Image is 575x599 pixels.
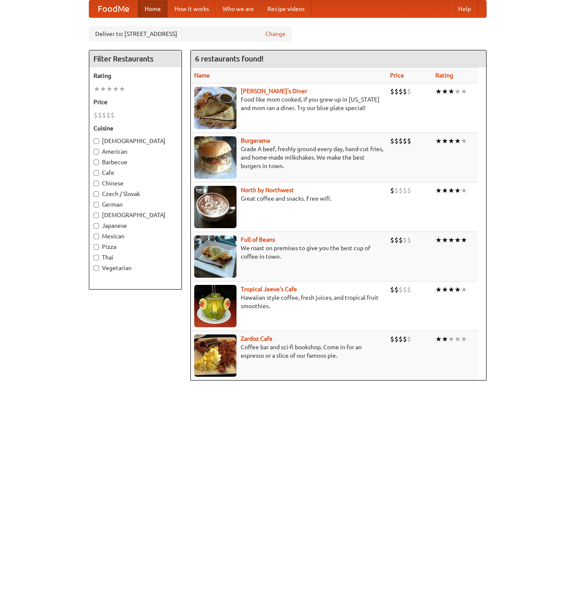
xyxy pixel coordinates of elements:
[390,334,394,344] li: $
[448,235,454,245] li: ★
[390,285,394,294] li: $
[461,87,467,96] li: ★
[194,334,237,377] img: zardoz.jpg
[194,145,383,170] p: Grade A beef, freshly ground every day, hand-cut fries, and home-made milkshakes. We make the bes...
[94,137,177,145] label: [DEMOGRAPHIC_DATA]
[448,87,454,96] li: ★
[241,137,270,144] b: Burgerama
[390,186,394,195] li: $
[94,200,177,209] label: German
[94,243,177,251] label: Pizza
[435,87,442,96] li: ★
[403,334,407,344] li: $
[403,285,407,294] li: $
[448,285,454,294] li: ★
[407,334,411,344] li: $
[454,235,461,245] li: ★
[407,285,411,294] li: $
[94,160,99,165] input: Barbecue
[94,213,99,218] input: [DEMOGRAPHIC_DATA]
[394,186,399,195] li: $
[94,221,177,230] label: Japanese
[194,285,237,327] img: jeeves.jpg
[138,0,168,17] a: Home
[394,235,399,245] li: $
[399,87,403,96] li: $
[241,187,294,193] a: North by Northwest
[399,186,403,195] li: $
[390,87,394,96] li: $
[435,235,442,245] li: ★
[442,285,448,294] li: ★
[461,285,467,294] li: ★
[407,136,411,146] li: $
[454,186,461,195] li: ★
[265,30,286,38] a: Change
[461,334,467,344] li: ★
[454,87,461,96] li: ★
[94,234,99,239] input: Mexican
[94,211,177,219] label: [DEMOGRAPHIC_DATA]
[194,244,383,261] p: We roast on premises to give you the best cup of coffee in town.
[94,190,177,198] label: Czech / Slovak
[442,186,448,195] li: ★
[403,87,407,96] li: $
[194,95,383,112] p: Food like mom cooked, if you grew up in [US_STATE] and mom ran a diner. Try our blue plate special!
[94,191,99,197] input: Czech / Slovak
[94,202,99,207] input: German
[394,136,399,146] li: $
[261,0,311,17] a: Recipe videos
[94,244,99,250] input: Pizza
[454,136,461,146] li: ★
[435,186,442,195] li: ★
[442,136,448,146] li: ★
[241,236,275,243] a: Full of Beans
[399,235,403,245] li: $
[390,72,404,79] a: Price
[399,136,403,146] li: $
[194,194,383,203] p: Great coffee and snacks. Free wifi.
[94,98,177,106] h5: Price
[241,88,307,94] a: [PERSON_NAME]'s Diner
[100,84,106,94] li: ★
[454,285,461,294] li: ★
[435,285,442,294] li: ★
[94,179,177,188] label: Chinese
[241,286,297,293] a: Tropical Jeeve's Cafe
[390,136,394,146] li: $
[94,110,98,120] li: $
[435,72,453,79] a: Rating
[195,55,264,63] ng-pluralize: 6 restaurants found!
[194,72,210,79] a: Name
[194,235,237,278] img: beans.jpg
[394,285,399,294] li: $
[442,334,448,344] li: ★
[390,235,394,245] li: $
[399,334,403,344] li: $
[407,186,411,195] li: $
[94,253,177,262] label: Thai
[435,334,442,344] li: ★
[241,335,272,342] a: Zardoz Cafe
[194,293,383,310] p: Hawaiian style coffee, fresh juices, and tropical fruit smoothies.
[407,87,411,96] li: $
[394,87,399,96] li: $
[94,72,177,80] h5: Rating
[89,50,182,67] h4: Filter Restaurants
[394,334,399,344] li: $
[442,235,448,245] li: ★
[448,136,454,146] li: ★
[194,87,237,129] img: sallys.jpg
[98,110,102,120] li: $
[94,265,99,271] input: Vegetarian
[407,235,411,245] li: $
[461,235,467,245] li: ★
[94,170,99,176] input: Cafe
[106,84,113,94] li: ★
[102,110,106,120] li: $
[461,186,467,195] li: ★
